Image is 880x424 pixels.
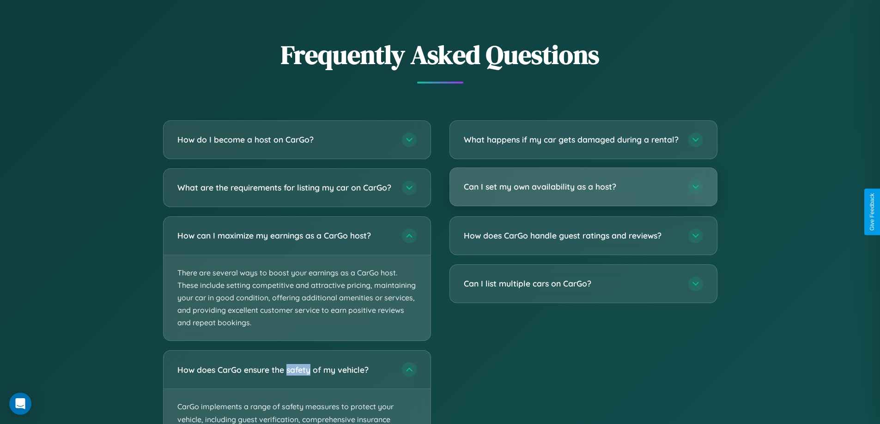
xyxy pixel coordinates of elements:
div: Give Feedback [869,193,875,231]
div: Open Intercom Messenger [9,393,31,415]
h3: How does CarGo ensure the safety of my vehicle? [177,364,393,376]
h3: How can I maximize my earnings as a CarGo host? [177,230,393,241]
h3: What are the requirements for listing my car on CarGo? [177,182,393,193]
h3: Can I list multiple cars on CarGo? [464,278,679,289]
h3: How do I become a host on CarGo? [177,134,393,145]
p: There are several ways to boost your earnings as a CarGo host. These include setting competitive ... [164,255,431,341]
h3: What happens if my car gets damaged during a rental? [464,134,679,145]
h3: How does CarGo handle guest ratings and reviews? [464,230,679,241]
h3: Can I set my own availability as a host? [464,181,679,192]
h2: Frequently Asked Questions [163,37,717,72]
